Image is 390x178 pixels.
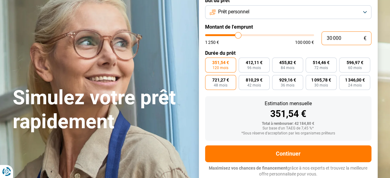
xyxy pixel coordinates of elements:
div: *Sous réserve d'acceptation par les organismes prêteurs [210,131,366,136]
div: Sur base d'un TAEG de 7,45 %* [210,126,366,131]
span: 455,82 € [279,60,296,65]
span: Maximisez vos chances de financement [209,166,287,171]
span: 30 mois [314,83,328,87]
h1: Simulez votre prêt rapidement [13,86,191,134]
span: 351,54 € [212,60,229,65]
span: 514,46 € [313,60,329,65]
span: 721,27 € [212,78,229,82]
label: Montant de l'emprunt [205,24,371,30]
span: € [364,36,366,41]
span: 412,11 € [246,60,262,65]
div: Total à rembourser: 42 184,80 € [210,122,366,126]
span: 1 250 € [205,40,219,44]
button: Continuer [205,145,371,162]
span: 84 mois [281,66,294,70]
span: 1 346,00 € [345,78,365,82]
span: 72 mois [314,66,328,70]
button: Prêt personnel [205,5,371,19]
span: 120 mois [213,66,228,70]
span: Prêt personnel [218,8,249,15]
label: Durée du prêt [205,50,371,56]
span: 100 000 € [295,40,314,44]
p: grâce à nos experts et trouvez la meilleure offre personnalisée pour vous. [205,165,371,177]
span: 36 mois [281,83,294,87]
span: 596,97 € [346,60,363,65]
span: 810,29 € [246,78,262,82]
span: 42 mois [247,83,261,87]
div: 351,54 € [210,109,366,119]
span: 48 mois [214,83,227,87]
div: Estimation mensuelle [210,101,366,106]
span: 60 mois [348,66,361,70]
span: 1 095,78 € [311,78,331,82]
span: 96 mois [247,66,261,70]
span: 929,16 € [279,78,296,82]
span: 24 mois [348,83,361,87]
